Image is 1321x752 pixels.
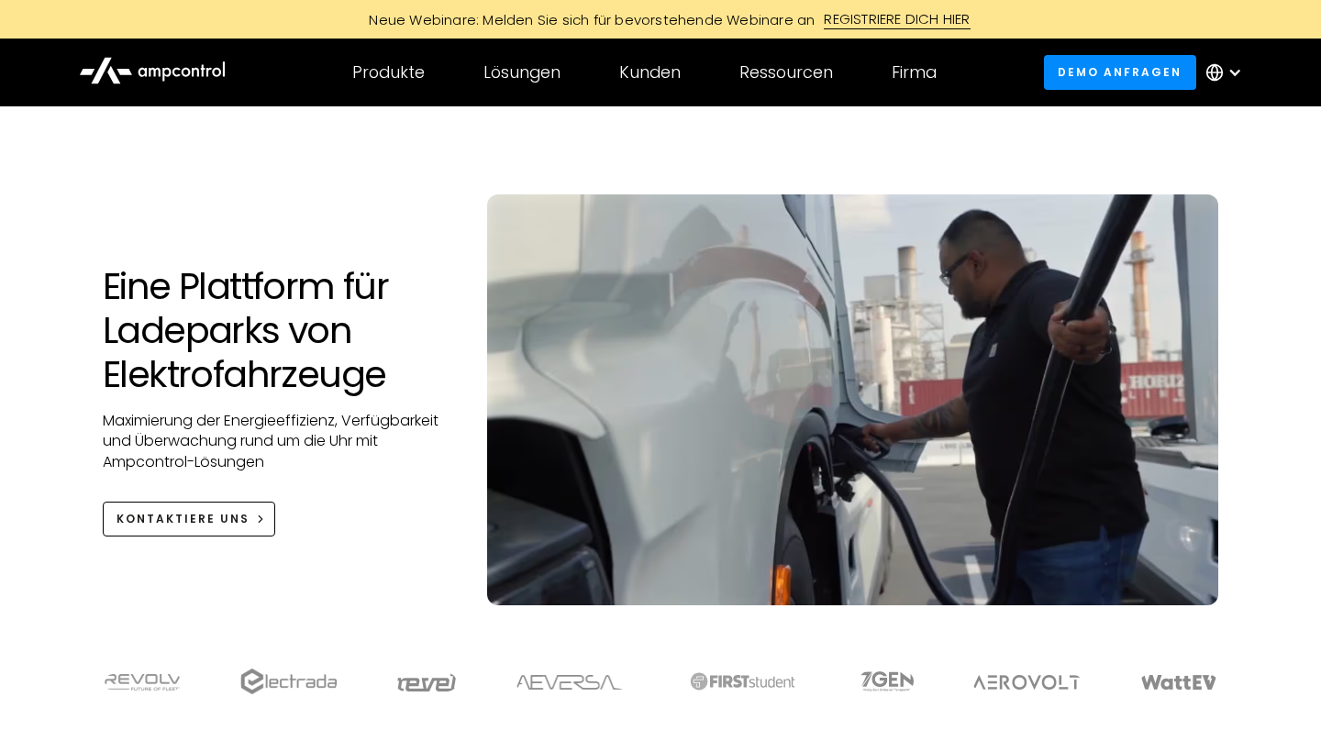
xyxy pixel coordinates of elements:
[248,9,1073,29] a: Neue Webinare: Melden Sie sich für bevorstehende Webinare anREGISTRIERE DICH HIER
[1140,675,1217,690] img: WattEV logo
[1044,55,1196,89] a: Demo anfragen
[972,675,1082,690] img: Aerovolt Logo
[892,62,937,83] div: Firma
[103,264,450,396] h1: Eine Plattform für Ladeparks von Elektrofahrzeuge
[739,62,833,83] div: Ressourcen
[619,62,681,83] div: Kunden
[117,511,250,527] div: KONTAKTIERE UNS
[103,411,450,472] p: Maximierung der Energieeffizienz, Verfügbarkeit und Überwachung rund um die Uhr mit Ampcontrol-Lö...
[352,62,425,83] div: Produkte
[824,9,970,29] div: REGISTRIERE DICH HIER
[103,502,275,536] a: KONTAKTIERE UNS
[483,62,561,83] div: Lösungen
[350,10,824,29] div: Neue Webinare: Melden Sie sich für bevorstehende Webinare an
[240,669,337,694] img: electrada logo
